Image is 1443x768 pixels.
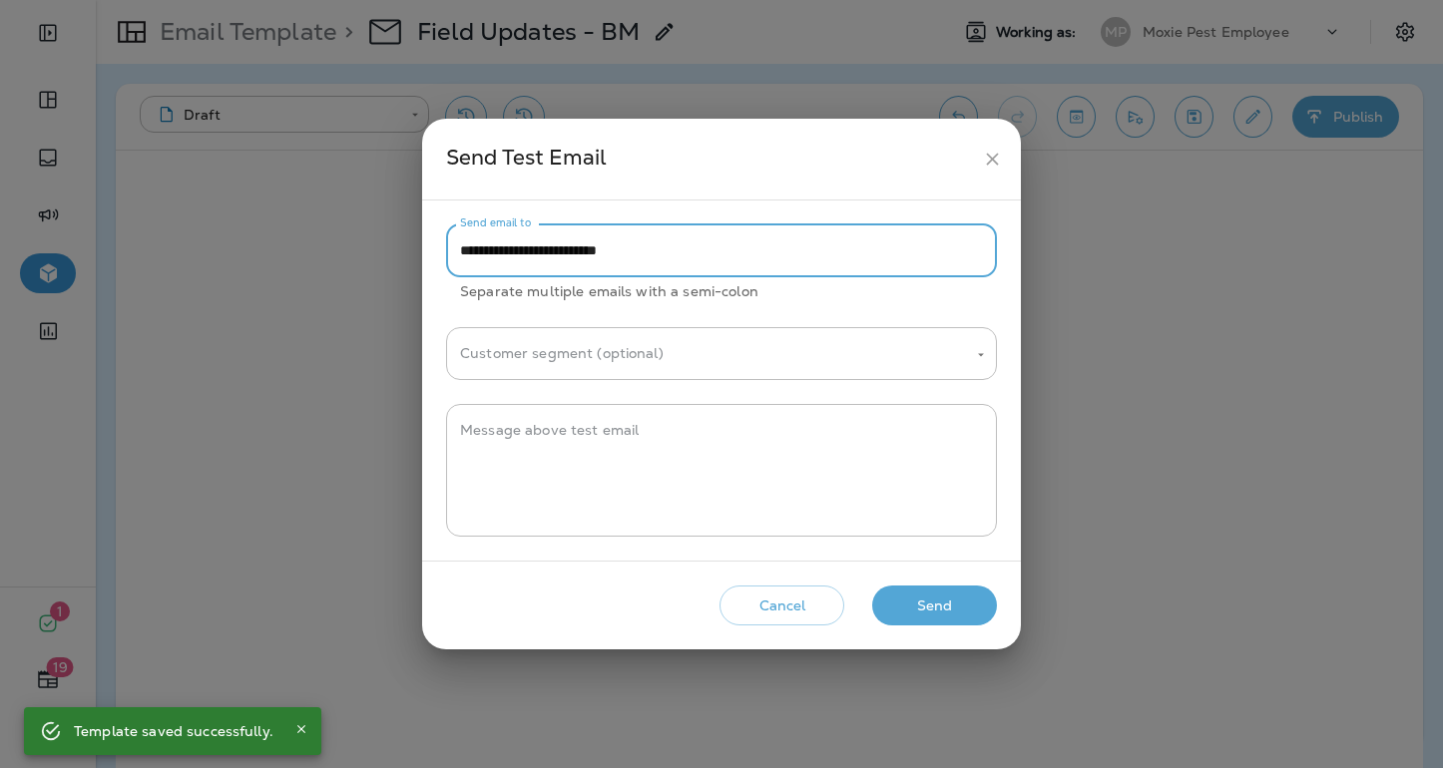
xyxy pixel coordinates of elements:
button: close [974,141,1011,178]
div: Send Test Email [446,141,974,178]
button: Open [972,346,990,364]
button: Close [289,717,313,741]
label: Send email to [460,215,531,230]
button: Send [872,585,997,626]
button: Cancel [720,585,844,626]
p: Separate multiple emails with a semi-colon [460,280,983,303]
div: Template saved successfully. [74,713,273,749]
